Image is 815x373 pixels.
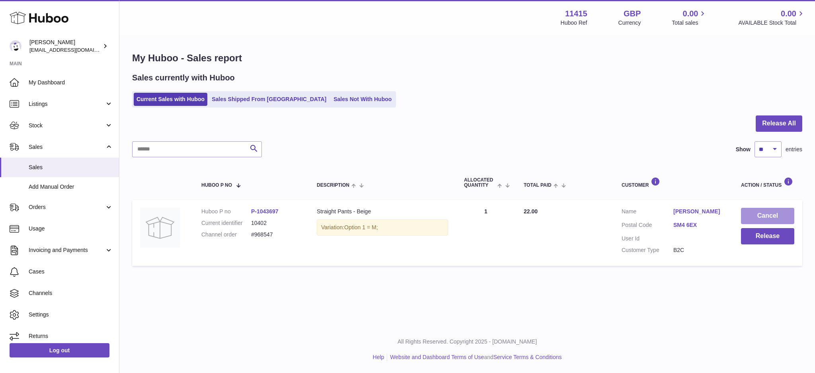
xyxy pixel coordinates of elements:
[738,8,805,27] a: 0.00 AVAILABLE Stock Total
[10,343,109,357] a: Log out
[134,93,207,106] a: Current Sales with Huboo
[622,208,673,217] dt: Name
[317,183,349,188] span: Description
[683,8,698,19] span: 0.00
[29,203,105,211] span: Orders
[738,19,805,27] span: AVAILABLE Stock Total
[29,268,113,275] span: Cases
[140,208,180,248] img: no-photo.jpg
[209,93,329,106] a: Sales Shipped From [GEOGRAPHIC_DATA]
[390,354,484,360] a: Website and Dashboard Terms of Use
[317,219,448,236] div: Variation:
[29,122,105,129] span: Stock
[29,164,113,171] span: Sales
[672,8,707,27] a: 0.00 Total sales
[464,178,495,188] span: ALLOCATED Quantity
[493,354,562,360] a: Service Terms & Conditions
[29,143,105,151] span: Sales
[251,208,279,215] a: P-1043697
[10,40,21,52] img: care@shopmanto.uk
[29,39,101,54] div: [PERSON_NAME]
[201,208,251,215] dt: Huboo P no
[251,219,301,227] dd: 10402
[317,208,448,215] div: Straight Pants - Beige
[331,93,394,106] a: Sales Not With Huboo
[29,183,113,191] span: Add Manual Order
[29,79,113,86] span: My Dashboard
[132,72,235,83] h2: Sales currently with Huboo
[741,228,794,244] button: Release
[29,47,117,53] span: [EMAIL_ADDRESS][DOMAIN_NAME]
[201,231,251,238] dt: Channel order
[201,183,232,188] span: Huboo P no
[618,19,641,27] div: Currency
[29,311,113,318] span: Settings
[622,177,725,188] div: Customer
[561,19,587,27] div: Huboo Ref
[622,221,673,231] dt: Postal Code
[29,246,105,254] span: Invoicing and Payments
[624,8,641,19] strong: GBP
[29,100,105,108] span: Listings
[29,332,113,340] span: Returns
[344,224,378,230] span: Option 1 = M;
[673,246,725,254] dd: B2C
[29,289,113,297] span: Channels
[622,235,673,242] dt: User Id
[786,146,802,153] span: entries
[756,115,802,132] button: Release All
[126,338,809,346] p: All Rights Reserved. Copyright 2025 - [DOMAIN_NAME]
[736,146,751,153] label: Show
[565,8,587,19] strong: 11415
[201,219,251,227] dt: Current identifier
[672,19,707,27] span: Total sales
[373,354,384,360] a: Help
[29,225,113,232] span: Usage
[673,208,725,215] a: [PERSON_NAME]
[387,353,562,361] li: and
[456,200,516,266] td: 1
[524,183,552,188] span: Total paid
[673,221,725,229] a: SM4 6EX
[132,52,802,64] h1: My Huboo - Sales report
[622,246,673,254] dt: Customer Type
[741,177,794,188] div: Action / Status
[781,8,796,19] span: 0.00
[741,208,794,224] button: Cancel
[524,208,538,215] span: 22.00
[251,231,301,238] dd: #968547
